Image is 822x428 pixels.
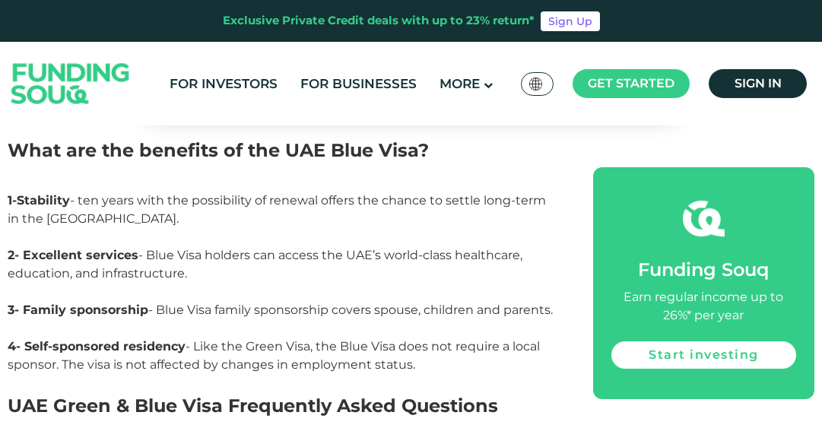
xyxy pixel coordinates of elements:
[8,395,498,417] span: UAE Green & Blue Visa Frequently Asked Questions
[588,76,674,90] span: Get started
[638,258,769,281] span: Funding Souq
[8,248,138,262] strong: 2- Excellent services
[611,341,796,369] a: Start investing
[8,339,186,353] strong: 4- Self-sponsored residency
[223,12,535,30] div: Exclusive Private Credit deals with up to 23% return*
[440,76,480,91] span: More
[297,71,421,97] a: For Businesses
[529,78,543,90] img: SA Flag
[541,11,600,31] a: Sign Up
[8,339,540,372] span: - Like the Green Visa, the Blue Visa does not require a local sponsor. The visa is not affected b...
[8,303,148,317] strong: 3- Family sponsorship
[8,193,70,208] strong: 1-Stability
[8,248,522,281] span: - Blue Visa holders can access the UAE’s world-class healthcare, education, and infrastructure.
[683,198,725,239] img: fsicon
[8,193,546,226] span: - ten years with the possibility of renewal offers the chance to settle long-term in the [GEOGRAP...
[709,69,807,98] a: Sign in
[735,76,782,90] span: Sign in
[8,139,429,161] span: What are the benefits of the UAE Blue Visa?
[166,71,281,97] a: For Investors
[611,288,796,325] div: Earn regular income up to 26%* per year
[8,303,553,317] span: - Blue Visa family sponsorship covers spouse, children and parents.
